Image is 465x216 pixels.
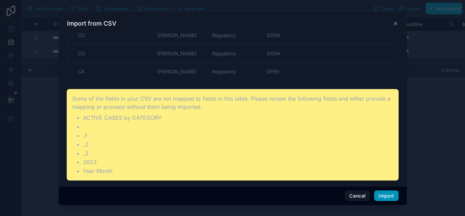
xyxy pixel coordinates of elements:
[261,26,316,44] td: DORA
[83,158,393,166] li: 2023
[83,140,393,148] li: _2
[72,95,393,111] p: Some of the fields in your CSV are not mapped to fields in this table. Please review the followin...
[67,19,116,28] h3: Import from CSV
[67,26,152,44] td: CO
[207,26,261,44] td: Regulatory
[345,190,370,201] button: Cancel
[83,114,393,122] li: ACTIVE CASES by CATEGORY
[152,44,207,62] td: [PERSON_NAME]
[67,62,152,83] td: CA
[83,149,393,157] li: _3
[374,190,398,201] button: Import
[261,44,316,62] td: DORA
[83,131,393,140] li: _1
[152,26,207,44] td: [PERSON_NAME]
[67,44,152,62] td: CO
[83,167,393,175] li: Year Month
[152,62,207,83] td: [PERSON_NAME]
[261,62,316,83] td: DFEH
[207,62,261,83] td: Regulatory
[207,44,261,62] td: Regulatory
